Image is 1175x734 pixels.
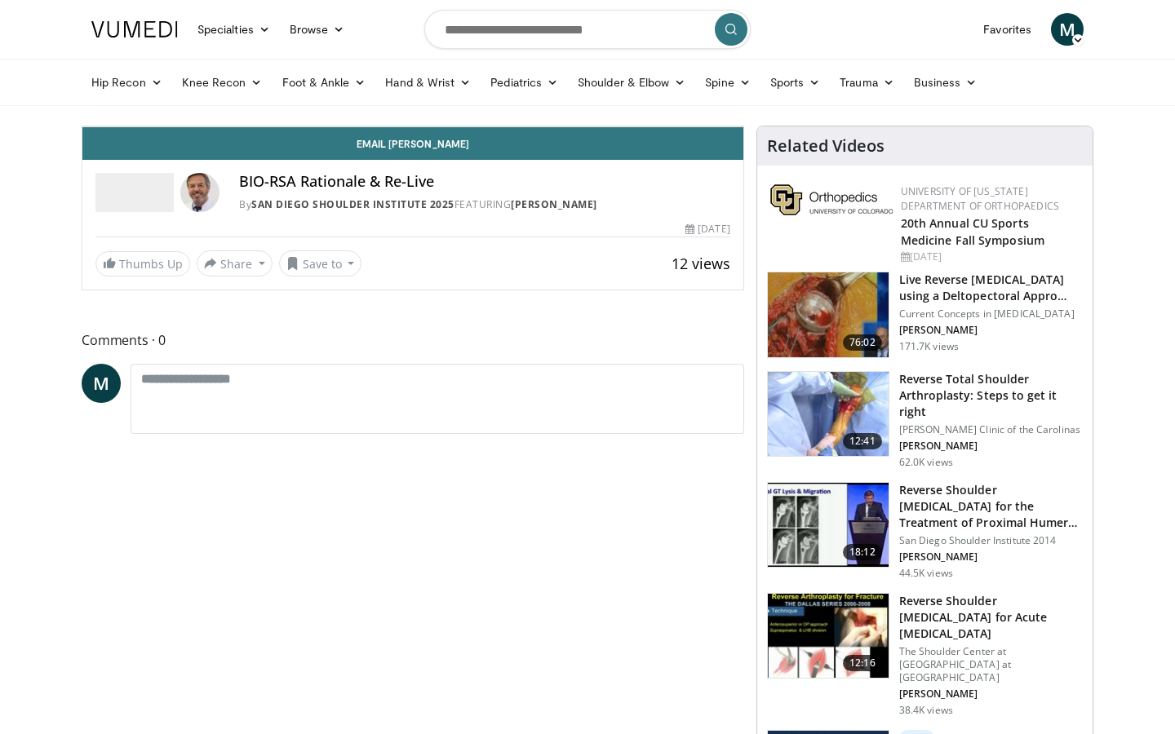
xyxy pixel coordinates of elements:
a: University of [US_STATE] Department of Orthopaedics [901,184,1059,213]
h3: Live Reverse [MEDICAL_DATA] using a Deltopectoral Appro… [899,272,1083,304]
button: Save to [279,250,362,276]
img: 684033_3.png.150x105_q85_crop-smart_upscale.jpg [768,272,889,357]
span: 76:02 [843,334,882,351]
img: 326034_0000_1.png.150x105_q85_crop-smart_upscale.jpg [768,372,889,457]
a: 12:16 Reverse Shoulder [MEDICAL_DATA] for Acute [MEDICAL_DATA] The Shoulder Center at [GEOGRAPHIC... [767,593,1083,717]
p: [PERSON_NAME] Clinic of the Carolinas [899,423,1083,436]
a: Knee Recon [172,66,273,99]
input: Search topics, interventions [424,10,751,49]
span: 12:41 [843,433,882,449]
h3: Reverse Shoulder [MEDICAL_DATA] for the Treatment of Proximal Humeral … [899,482,1083,531]
img: butch_reverse_arthroplasty_3.png.150x105_q85_crop-smart_upscale.jpg [768,594,889,679]
a: 76:02 Live Reverse [MEDICAL_DATA] using a Deltopectoral Appro… Current Concepts in [MEDICAL_DATA]... [767,272,1083,358]
a: 18:12 Reverse Shoulder [MEDICAL_DATA] for the Treatment of Proximal Humeral … San Diego Shoulder ... [767,482,1083,580]
a: Hip Recon [82,66,172,99]
a: Favorites [973,13,1041,46]
a: Trauma [830,66,904,99]
a: Specialties [188,13,280,46]
a: M [1051,13,1084,46]
img: San Diego Shoulder Institute 2025 [95,173,174,212]
p: [PERSON_NAME] [899,688,1083,701]
a: Pediatrics [481,66,568,99]
span: 18:12 [843,544,882,560]
a: Foot & Ankle [273,66,376,99]
p: 171.7K views [899,340,959,353]
a: Email [PERSON_NAME] [82,127,743,160]
p: [PERSON_NAME] [899,324,1083,337]
h3: Reverse Total Shoulder Arthroplasty: Steps to get it right [899,371,1083,420]
button: Share [197,250,273,276]
a: 20th Annual CU Sports Medicine Fall Symposium [901,215,1044,248]
span: 12 views [672,254,730,273]
h4: Related Videos [767,136,885,156]
a: Sports [760,66,831,99]
a: Thumbs Up [95,251,190,276]
a: 12:41 Reverse Total Shoulder Arthroplasty: Steps to get it right [PERSON_NAME] Clinic of the Caro... [767,371,1083,469]
h4: BIO-RSA Rationale & Re-Live [239,173,730,191]
img: 355603a8-37da-49b6-856f-e00d7e9307d3.png.150x105_q85_autocrop_double_scale_upscale_version-0.2.png [770,184,893,215]
img: Q2xRg7exoPLTwO8X4xMDoxOjA4MTsiGN.150x105_q85_crop-smart_upscale.jpg [768,483,889,568]
a: Business [904,66,987,99]
a: [PERSON_NAME] [511,197,597,211]
a: Hand & Wrist [375,66,481,99]
a: M [82,364,121,403]
span: 12:16 [843,655,882,671]
p: [PERSON_NAME] [899,440,1083,453]
a: San Diego Shoulder Institute 2025 [251,197,454,211]
div: [DATE] [901,250,1080,264]
a: Browse [280,13,355,46]
p: 62.0K views [899,456,953,469]
img: VuMedi Logo [91,21,178,38]
div: [DATE] [685,222,729,237]
p: Current Concepts in [MEDICAL_DATA] [899,307,1083,321]
img: Avatar [180,173,219,212]
p: The Shoulder Center at [GEOGRAPHIC_DATA] at [GEOGRAPHIC_DATA] [899,645,1083,684]
a: Shoulder & Elbow [568,66,695,99]
p: 44.5K views [899,567,953,580]
p: San Diego Shoulder Institute 2014 [899,534,1083,547]
p: 38.4K views [899,704,953,717]
a: Spine [695,66,760,99]
h3: Reverse Shoulder [MEDICAL_DATA] for Acute [MEDICAL_DATA] [899,593,1083,642]
div: By FEATURING [239,197,730,212]
p: [PERSON_NAME] [899,550,1083,564]
video-js: Video Player [82,126,743,127]
span: Comments 0 [82,329,744,351]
